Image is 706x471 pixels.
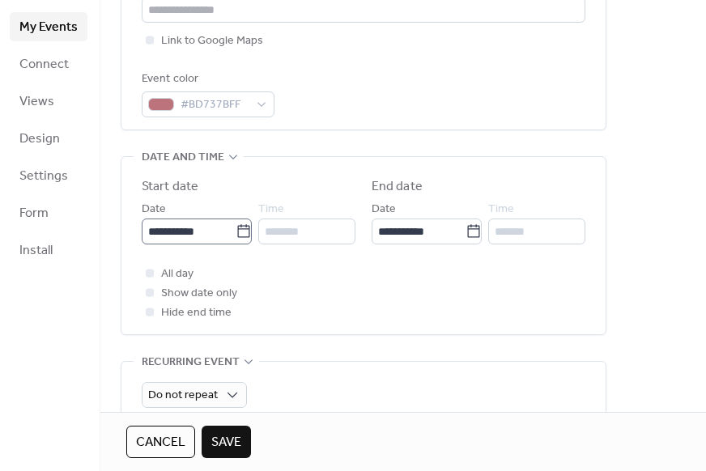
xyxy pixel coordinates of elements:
[142,70,271,89] div: Event color
[19,167,68,186] span: Settings
[211,433,241,452] span: Save
[19,92,54,112] span: Views
[258,200,284,219] span: Time
[202,426,251,458] button: Save
[10,235,87,265] a: Install
[372,177,423,197] div: End date
[161,284,237,303] span: Show date only
[161,32,263,51] span: Link to Google Maps
[142,200,166,219] span: Date
[372,200,396,219] span: Date
[181,95,249,115] span: #BD737BFF
[142,148,224,168] span: Date and time
[10,87,87,116] a: Views
[126,426,195,458] button: Cancel
[142,177,198,197] div: Start date
[10,198,87,227] a: Form
[10,49,87,78] a: Connect
[19,204,49,223] span: Form
[19,241,53,261] span: Install
[19,55,69,74] span: Connect
[142,353,240,372] span: Recurring event
[19,129,60,149] span: Design
[10,12,87,41] a: My Events
[488,200,514,219] span: Time
[161,303,232,323] span: Hide end time
[148,384,218,406] span: Do not repeat
[19,18,78,37] span: My Events
[10,124,87,153] a: Design
[10,161,87,190] a: Settings
[136,433,185,452] span: Cancel
[161,265,194,284] span: All day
